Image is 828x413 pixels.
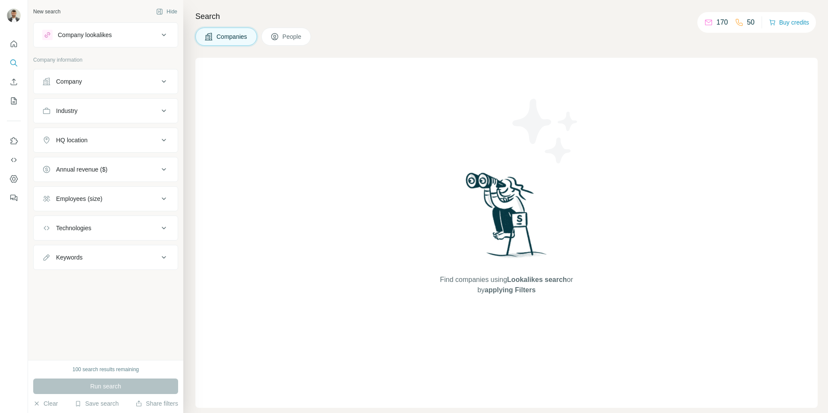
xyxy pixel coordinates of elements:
[7,152,21,168] button: Use Surfe API
[7,190,21,206] button: Feedback
[7,74,21,90] button: Enrich CSV
[72,366,139,373] div: 100 search results remaining
[7,55,21,71] button: Search
[507,92,584,170] img: Surfe Illustration - Stars
[34,25,178,45] button: Company lookalikes
[7,36,21,52] button: Quick start
[34,188,178,209] button: Employees (size)
[485,286,536,294] span: applying Filters
[75,399,119,408] button: Save search
[34,100,178,121] button: Industry
[34,159,178,180] button: Annual revenue ($)
[747,17,755,28] p: 50
[216,32,248,41] span: Companies
[56,77,82,86] div: Company
[507,276,567,283] span: Lookalikes search
[56,136,88,144] div: HQ location
[33,56,178,64] p: Company information
[58,31,112,39] div: Company lookalikes
[195,10,818,22] h4: Search
[7,9,21,22] img: Avatar
[34,130,178,150] button: HQ location
[769,16,809,28] button: Buy credits
[150,5,183,18] button: Hide
[34,71,178,92] button: Company
[437,275,575,295] span: Find companies using or by
[716,17,728,28] p: 170
[135,399,178,408] button: Share filters
[7,133,21,149] button: Use Surfe on LinkedIn
[56,165,107,174] div: Annual revenue ($)
[282,32,302,41] span: People
[7,93,21,109] button: My lists
[56,253,82,262] div: Keywords
[56,106,78,115] div: Industry
[34,247,178,268] button: Keywords
[7,171,21,187] button: Dashboard
[56,194,102,203] div: Employees (size)
[56,224,91,232] div: Technologies
[33,399,58,408] button: Clear
[33,8,60,16] div: New search
[462,170,552,266] img: Surfe Illustration - Woman searching with binoculars
[34,218,178,238] button: Technologies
